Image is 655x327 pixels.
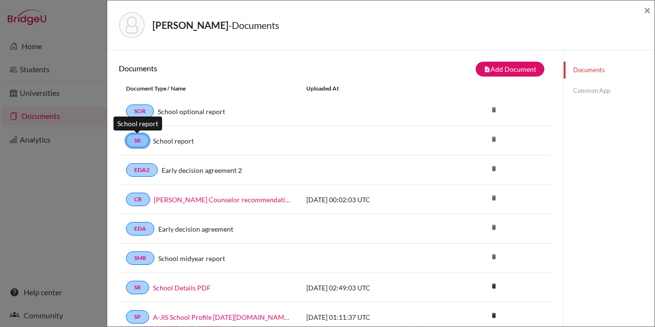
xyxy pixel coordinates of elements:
a: delete [487,280,501,293]
span: - Documents [228,19,279,31]
a: SR [126,134,149,147]
a: A-JIS School Profile [DATE][DOMAIN_NAME][DATE]_wide [153,312,292,322]
div: [DATE] 02:49:03 UTC [299,283,443,293]
i: delete [487,191,501,205]
a: School optional report [158,106,225,117]
a: SP [126,310,149,324]
i: delete [487,103,501,117]
a: EDA2 [126,163,158,177]
a: School report [153,136,194,146]
i: delete [487,132,501,146]
div: Document Type / Name [119,84,299,93]
i: delete [487,161,501,176]
a: SOR [126,105,154,118]
i: delete [487,249,501,264]
a: Common App [564,82,655,99]
a: EDA [126,222,154,235]
strong: [PERSON_NAME] [152,19,228,31]
a: delete [487,310,501,323]
i: delete [487,279,501,293]
a: SMR [126,251,154,265]
a: Documents [564,62,655,78]
button: note_addAdd Document [476,62,544,77]
div: [DATE] 00:02:03 UTC [299,195,443,205]
a: Early decision agreement [158,224,233,234]
div: School report [113,117,162,131]
a: CR [126,193,150,206]
h6: Documents [119,64,335,73]
i: delete [487,220,501,235]
i: note_add [484,66,491,73]
i: delete [487,308,501,323]
button: Close [644,4,651,16]
a: School midyear report [158,253,225,263]
a: SR [126,281,149,294]
div: Uploaded at [299,84,443,93]
span: × [644,3,651,17]
div: [DATE] 01:11:37 UTC [299,312,443,322]
a: School Details PDF [153,283,211,293]
a: Early decision agreement 2 [162,165,242,175]
a: [PERSON_NAME] Counselor recommendation [154,195,292,205]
